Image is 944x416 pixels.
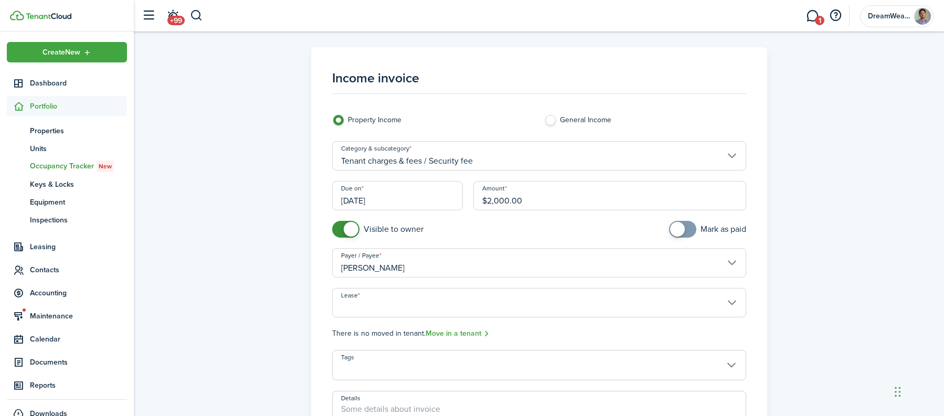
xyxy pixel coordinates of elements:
[30,179,127,190] span: Keys & Locks
[30,264,127,275] span: Contacts
[332,181,463,210] input: mm/dd/yyyy
[7,175,127,193] a: Keys & Locks
[7,122,127,140] a: Properties
[43,49,80,56] span: Create New
[30,101,127,112] span: Portfolio
[332,115,534,131] label: Property Income
[30,78,127,89] span: Dashboard
[895,376,901,408] div: Drag
[30,161,127,172] span: Occupancy Tracker
[99,162,112,171] span: New
[332,328,746,340] span: There is no moved in tenant.
[30,215,127,226] span: Inspections
[802,3,822,29] a: Messaging
[7,42,127,62] button: Open menu
[10,10,24,20] img: TenantCloud
[30,125,127,136] span: Properties
[7,375,127,396] a: Reports
[815,16,824,25] span: 1
[826,7,844,25] button: Open resource center
[892,366,944,416] iframe: Chat Widget
[914,8,931,25] img: DreamWeaver
[426,328,490,340] a: Move in a tenant
[7,193,127,211] a: Equipment
[167,16,185,25] span: +99
[163,3,183,29] a: Notifications
[7,157,127,175] a: Occupancy TrackerNew
[544,115,746,131] label: General Income
[30,357,127,368] span: Documents
[30,380,127,391] span: Reports
[868,13,910,20] span: DreamWeaver
[30,197,127,208] span: Equipment
[332,68,746,94] h1: Income invoice
[7,73,127,93] a: Dashboard
[190,7,203,25] button: Search
[30,241,127,252] span: Leasing
[30,143,127,154] span: Units
[26,13,71,19] img: TenantCloud
[7,140,127,157] a: Units
[30,334,127,345] span: Calendar
[30,287,127,298] span: Accounting
[139,6,158,26] button: Open sidebar
[7,211,127,229] a: Inspections
[30,311,127,322] span: Maintenance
